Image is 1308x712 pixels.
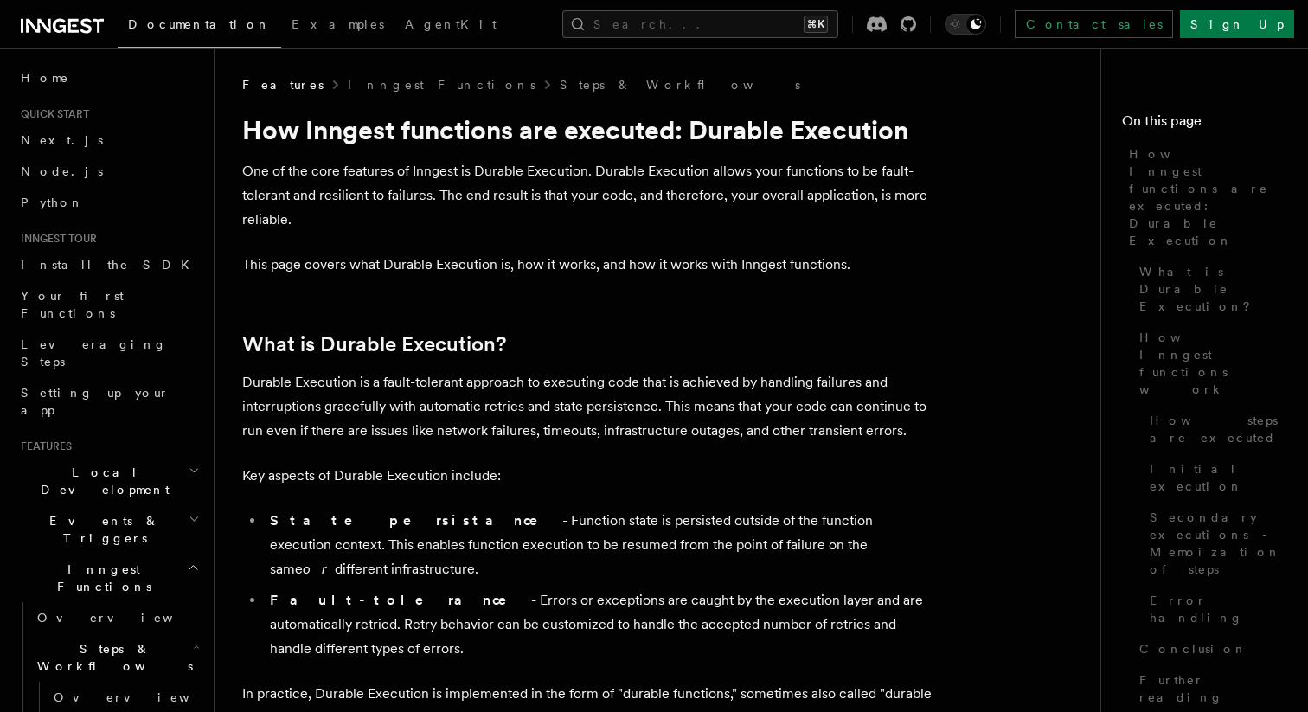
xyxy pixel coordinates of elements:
[14,554,203,602] button: Inngest Functions
[14,377,203,426] a: Setting up your app
[1139,263,1287,315] span: What is Durable Execution?
[14,232,97,246] span: Inngest tour
[14,329,203,377] a: Leveraging Steps
[265,588,934,661] li: - Errors or exceptions are caught by the execution layer and are automatically retried. Retry beh...
[54,690,232,704] span: Overview
[21,386,170,417] span: Setting up your app
[14,156,203,187] a: Node.js
[14,62,203,93] a: Home
[1143,453,1287,502] a: Initial execution
[270,592,531,608] strong: Fault-tolerance
[14,249,203,280] a: Install the SDK
[1122,138,1287,256] a: How Inngest functions are executed: Durable Execution
[242,76,324,93] span: Features
[21,69,69,87] span: Home
[21,133,103,147] span: Next.js
[1015,10,1173,38] a: Contact sales
[14,107,89,121] span: Quick start
[265,509,934,581] li: - Function state is persisted outside of the function execution context. This enables function ex...
[1150,460,1287,495] span: Initial execution
[1139,329,1287,398] span: How Inngest functions work
[1143,585,1287,633] a: Error handling
[562,10,838,38] button: Search...⌘K
[1122,111,1287,138] h4: On this page
[242,332,506,356] a: What is Durable Execution?
[292,17,384,31] span: Examples
[242,114,934,145] h1: How Inngest functions are executed: Durable Execution
[14,280,203,329] a: Your first Functions
[14,125,203,156] a: Next.js
[1143,502,1287,585] a: Secondary executions - Memoization of steps
[21,164,103,178] span: Node.js
[394,5,507,47] a: AgentKit
[281,5,394,47] a: Examples
[1129,145,1287,249] span: How Inngest functions are executed: Durable Execution
[21,289,124,320] span: Your first Functions
[242,253,934,277] p: This page covers what Durable Execution is, how it works, and how it works with Inngest functions.
[348,76,535,93] a: Inngest Functions
[37,611,215,625] span: Overview
[30,640,193,675] span: Steps & Workflows
[30,602,203,633] a: Overview
[1150,412,1287,446] span: How steps are executed
[14,512,189,547] span: Events & Triggers
[242,159,934,232] p: One of the core features of Inngest is Durable Execution. Durable Execution allows your functions...
[14,464,189,498] span: Local Development
[14,457,203,505] button: Local Development
[303,561,335,577] em: or
[1180,10,1294,38] a: Sign Up
[14,505,203,554] button: Events & Triggers
[1150,592,1287,626] span: Error handling
[14,561,187,595] span: Inngest Functions
[405,17,497,31] span: AgentKit
[804,16,828,33] kbd: ⌘K
[1143,405,1287,453] a: How steps are executed
[560,76,800,93] a: Steps & Workflows
[30,633,203,682] button: Steps & Workflows
[242,464,934,488] p: Key aspects of Durable Execution include:
[945,14,986,35] button: Toggle dark mode
[1132,633,1287,664] a: Conclusion
[128,17,271,31] span: Documentation
[21,337,167,369] span: Leveraging Steps
[270,512,562,529] strong: State persistance
[1139,671,1287,706] span: Further reading
[21,196,84,209] span: Python
[14,187,203,218] a: Python
[1132,256,1287,322] a: What is Durable Execution?
[1150,509,1287,578] span: Secondary executions - Memoization of steps
[242,370,934,443] p: Durable Execution is a fault-tolerant approach to executing code that is achieved by handling fai...
[14,439,72,453] span: Features
[21,258,200,272] span: Install the SDK
[118,5,281,48] a: Documentation
[1132,322,1287,405] a: How Inngest functions work
[1139,640,1247,657] span: Conclusion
